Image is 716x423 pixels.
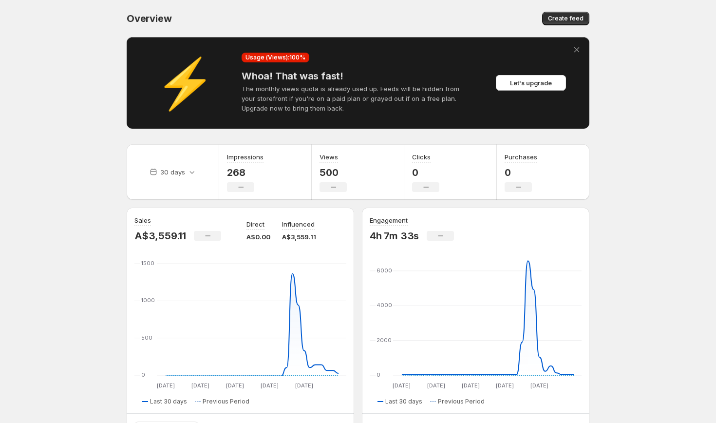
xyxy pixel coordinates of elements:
h3: Engagement [370,215,408,225]
span: Last 30 days [150,398,187,405]
text: [DATE] [261,382,279,389]
h3: Sales [134,215,151,225]
h3: Clicks [412,152,431,162]
p: A$3,559.11 [282,232,316,242]
text: 1500 [141,260,154,267]
p: Direct [246,219,264,229]
button: Let's upgrade [496,75,566,91]
p: Influenced [282,219,315,229]
text: [DATE] [427,382,445,389]
text: [DATE] [295,382,313,389]
text: [DATE] [462,382,480,389]
p: 0 [505,167,537,178]
p: 268 [227,167,264,178]
h3: Purchases [505,152,537,162]
h4: Whoa! That was fast! [242,70,474,82]
text: [DATE] [530,382,548,389]
text: 6000 [377,267,392,274]
p: 500 [320,167,347,178]
span: Previous Period [203,398,249,405]
text: [DATE] [393,382,411,389]
p: A$3,559.11 [134,230,186,242]
text: 0 [377,371,380,378]
h3: Impressions [227,152,264,162]
div: Usage (Views): 100 % [242,53,309,62]
p: 30 days [160,167,185,177]
text: [DATE] [496,382,514,389]
span: Let's upgrade [510,78,552,88]
text: 2000 [377,337,392,344]
button: Create feed [542,12,589,25]
span: Previous Period [438,398,485,405]
p: A$0.00 [246,232,270,242]
text: [DATE] [191,382,209,389]
text: 0 [141,371,145,378]
text: 500 [141,334,152,341]
span: Overview [127,13,171,24]
text: 1000 [141,297,155,304]
h3: Views [320,152,338,162]
text: [DATE] [226,382,244,389]
text: 4000 [377,302,392,308]
span: Last 30 days [385,398,422,405]
text: [DATE] [157,382,175,389]
div: ⚡ [136,78,234,88]
p: 4h 7m 33s [370,230,419,242]
span: Create feed [548,15,584,22]
p: The monthly views quota is already used up. Feeds will be hidden from your storefront if you're o... [242,84,474,113]
p: 0 [412,167,439,178]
